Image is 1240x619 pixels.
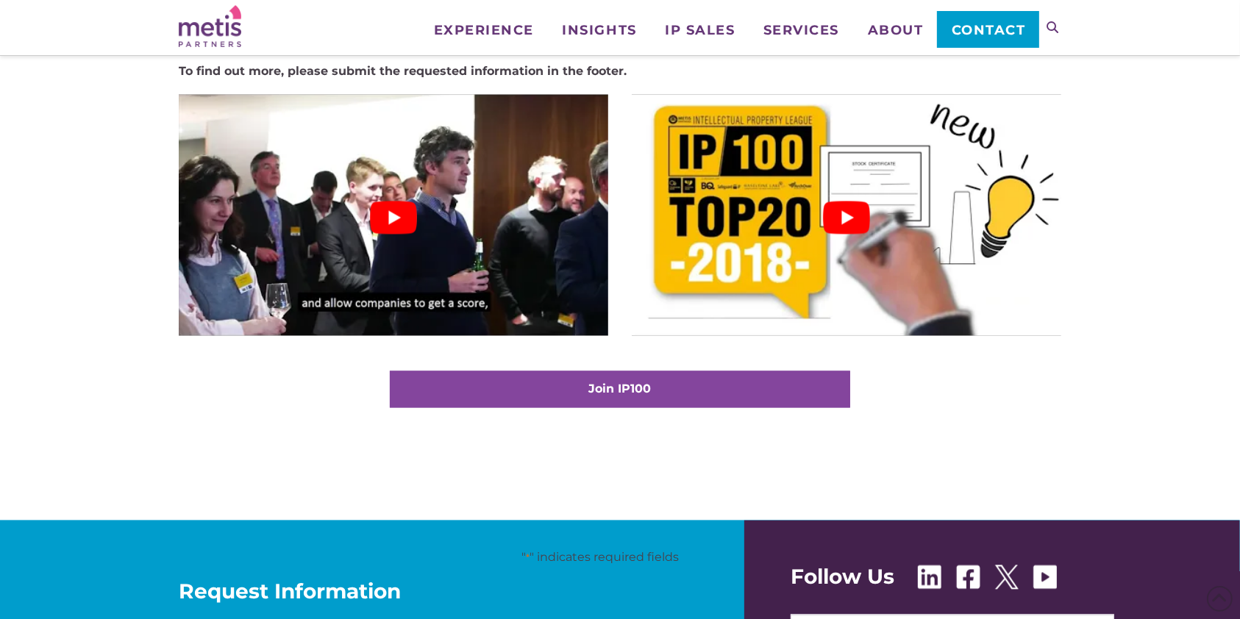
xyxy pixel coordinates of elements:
[952,24,1026,37] span: Contact
[763,24,839,37] span: Services
[179,581,679,601] span: Request Information
[918,565,941,589] img: Linkedin
[434,24,534,37] span: Experience
[179,5,241,47] img: Metis Partners
[179,549,679,565] p: " " indicates required fields
[665,24,735,37] span: IP Sales
[390,371,850,407] a: Join IP100
[937,11,1039,48] a: Contact
[956,565,980,589] img: Facebook
[179,64,627,78] strong: To find out more, please submit the requested information in the footer.
[562,24,636,37] span: Insights
[1033,565,1057,589] img: Youtube
[589,382,652,396] strong: Join IP100
[791,566,894,587] span: Follow Us
[179,96,608,337] button: Play Youtube video
[995,565,1019,589] img: X
[868,24,924,37] span: About
[632,96,1061,337] button: Play Youtube video
[1207,586,1233,612] span: Back to Top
